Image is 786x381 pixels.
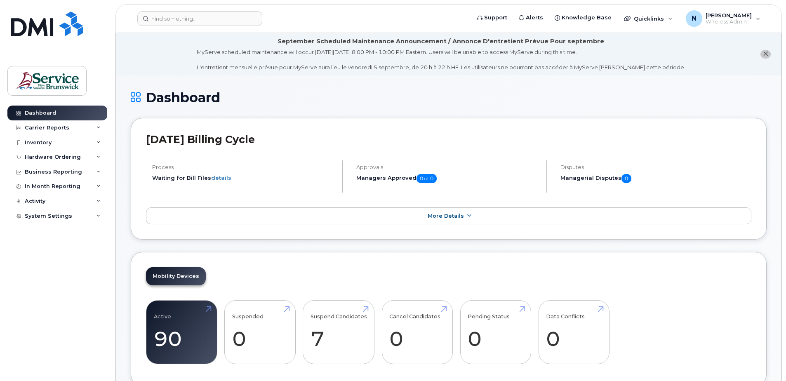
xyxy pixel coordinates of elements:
h2: [DATE] Billing Cycle [146,133,751,146]
h4: Approvals [356,164,539,170]
h5: Managerial Disputes [560,174,751,183]
a: details [211,174,231,181]
button: close notification [760,50,771,59]
a: Mobility Devices [146,267,206,285]
span: 0 [621,174,631,183]
a: Suspended 0 [232,305,288,360]
li: Waiting for Bill Files [152,174,335,182]
a: Active 90 [154,305,209,360]
div: September Scheduled Maintenance Announcement / Annonce D'entretient Prévue Pour septembre [278,37,604,46]
h1: Dashboard [131,90,767,105]
div: MyServe scheduled maintenance will occur [DATE][DATE] 8:00 PM - 10:00 PM Eastern. Users will be u... [197,48,685,71]
a: Data Conflicts 0 [546,305,602,360]
a: Pending Status 0 [468,305,523,360]
span: More Details [428,213,464,219]
a: Cancel Candidates 0 [389,305,445,360]
span: 0 of 0 [417,174,437,183]
h5: Managers Approved [356,174,539,183]
a: Suspend Candidates 7 [311,305,367,360]
h4: Process [152,164,335,170]
h4: Disputes [560,164,751,170]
